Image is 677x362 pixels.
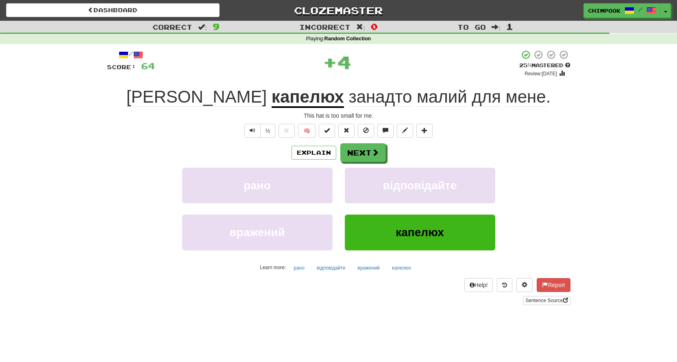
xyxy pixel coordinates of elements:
span: [PERSON_NAME] [126,87,267,107]
button: капелюх [345,215,495,250]
span: : [492,24,501,31]
button: Edit sentence (alt+d) [397,124,413,138]
button: вражений [182,215,333,250]
button: відповідайте [345,168,495,203]
span: . [344,87,551,107]
button: ½ [260,124,276,138]
button: Help! [464,278,493,292]
u: капелюх [272,87,344,108]
span: рано [244,179,271,192]
span: Score: [107,64,136,70]
span: капелюх [396,226,444,239]
div: This hat is too small for me. [107,112,570,120]
span: 9 [213,22,220,31]
div: Text-to-speech controls [243,124,276,138]
a: Sentence Source [523,296,570,305]
button: Next [340,143,386,162]
span: To go [457,23,486,31]
a: Clozemaster [232,3,445,18]
button: Round history (alt+y) [497,278,512,292]
span: 4 [337,52,351,72]
button: відповідайте [312,262,350,274]
span: / [638,7,642,12]
small: Learn more: [260,265,286,270]
a: Dashboard [6,3,220,17]
button: Explain [292,146,336,160]
div: / [107,50,155,60]
small: Review: [DATE] [525,71,557,77]
span: + [323,50,337,74]
a: chimpook / [583,3,661,18]
span: Incorrect [299,23,350,31]
span: : [356,24,365,31]
span: занадто [349,87,412,107]
strong: Random Collection [324,36,371,42]
span: 1 [506,22,513,31]
button: Ignore sentence (alt+i) [358,124,374,138]
span: вражений [229,226,285,239]
button: Favorite sentence (alt+f) [279,124,295,138]
button: капелюх [387,262,416,274]
span: для [472,87,501,107]
span: малий [417,87,467,107]
span: : [198,24,207,31]
span: 25 % [519,62,531,68]
button: рано [182,168,333,203]
span: 0 [371,22,378,31]
span: 64 [141,61,155,71]
button: Report [537,278,570,292]
button: Add to collection (alt+a) [416,124,433,138]
span: chimpook [588,7,620,14]
span: Correct [152,23,192,31]
button: 🧠 [298,124,316,138]
button: вражений [353,262,384,274]
button: Set this sentence to 100% Mastered (alt+m) [319,124,335,138]
span: мене [506,87,546,107]
button: Reset to 0% Mastered (alt+r) [338,124,355,138]
span: відповідайте [383,179,457,192]
button: Play sentence audio (ctl+space) [244,124,261,138]
button: Discuss sentence (alt+u) [377,124,394,138]
button: рано [289,262,309,274]
div: Mastered [519,62,570,69]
